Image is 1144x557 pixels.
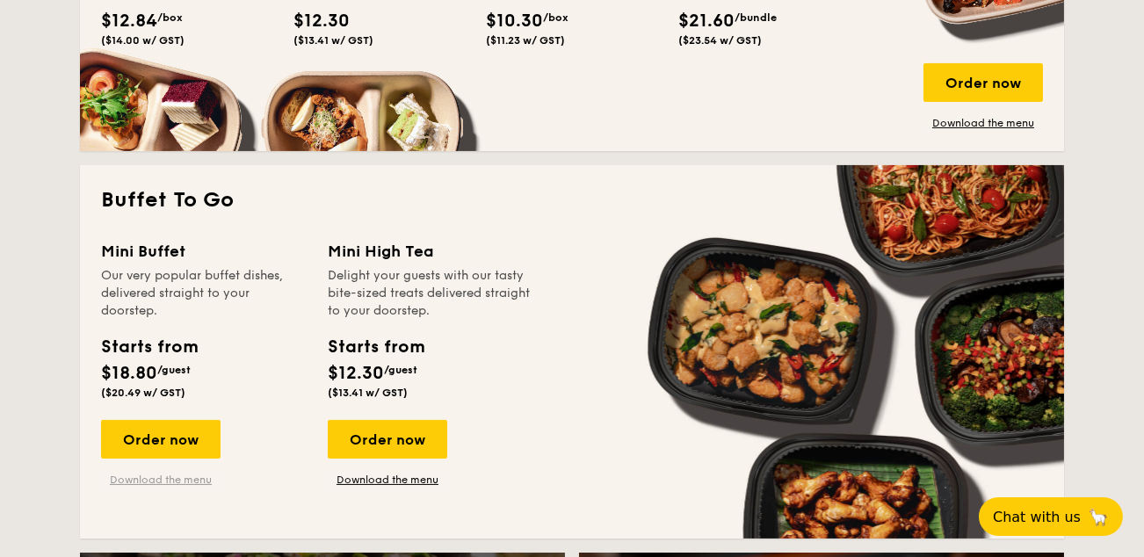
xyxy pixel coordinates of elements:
[101,473,221,487] a: Download the menu
[157,364,191,376] span: /guest
[735,11,777,24] span: /bundle
[384,364,417,376] span: /guest
[923,63,1043,102] div: Order now
[486,34,565,47] span: ($11.23 w/ GST)
[101,11,157,32] span: $12.84
[678,11,735,32] span: $21.60
[293,11,350,32] span: $12.30
[486,11,543,32] span: $10.30
[328,239,533,264] div: Mini High Tea
[678,34,762,47] span: ($23.54 w/ GST)
[328,267,533,320] div: Delight your guests with our tasty bite-sized treats delivered straight to your doorstep.
[328,363,384,384] span: $12.30
[993,509,1081,525] span: Chat with us
[101,334,197,360] div: Starts from
[101,387,185,399] span: ($20.49 w/ GST)
[328,420,447,459] div: Order now
[101,420,221,459] div: Order now
[328,473,447,487] a: Download the menu
[101,34,185,47] span: ($14.00 w/ GST)
[1088,507,1109,527] span: 🦙
[101,363,157,384] span: $18.80
[923,116,1043,130] a: Download the menu
[328,387,408,399] span: ($13.41 w/ GST)
[543,11,568,24] span: /box
[328,334,424,360] div: Starts from
[101,186,1043,214] h2: Buffet To Go
[157,11,183,24] span: /box
[101,267,307,320] div: Our very popular buffet dishes, delivered straight to your doorstep.
[979,497,1123,536] button: Chat with us🦙
[293,34,373,47] span: ($13.41 w/ GST)
[101,239,307,264] div: Mini Buffet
